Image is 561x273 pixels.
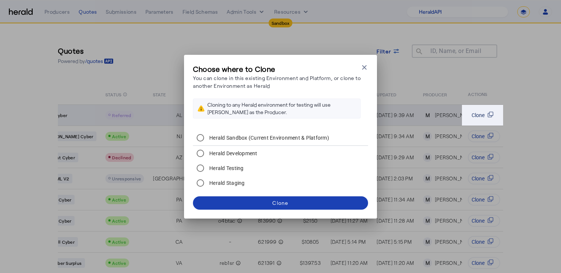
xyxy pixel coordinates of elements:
[208,164,244,172] label: Herald Testing
[193,74,361,90] p: You can clone in this existing Environment and Platform, or clone to another Environment as Herald
[207,101,356,116] div: Cloning to any Herald environment for testing will use [PERSON_NAME] as the Producer.
[193,196,368,210] button: Clone
[208,179,245,187] label: Herald Staging
[272,199,288,207] div: Clone
[472,111,485,119] span: Clone
[193,64,361,74] h3: Choose where to Clone
[208,150,257,157] label: Herald Development
[208,134,329,142] label: Herald Sandbox (Current Environment & Platform)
